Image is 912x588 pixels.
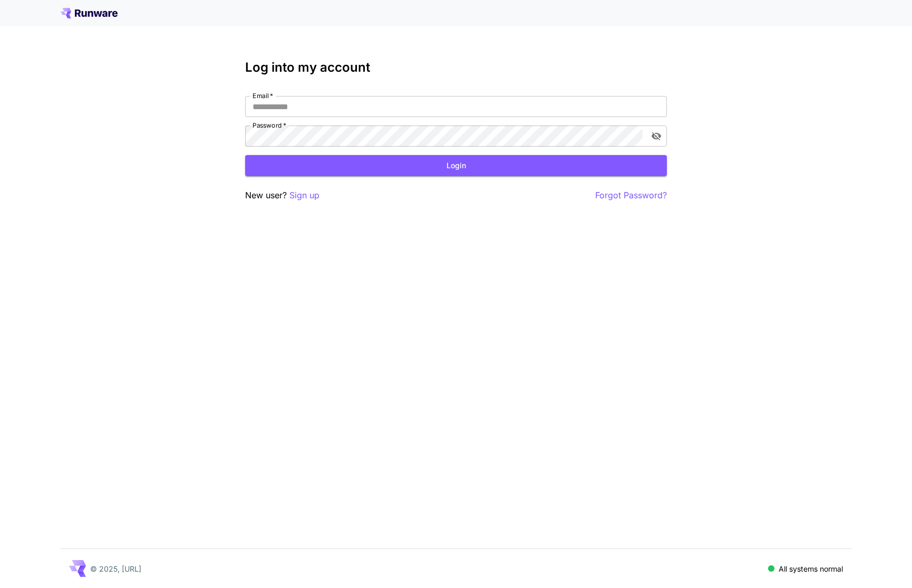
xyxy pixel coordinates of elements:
[245,189,319,202] p: New user?
[289,189,319,202] button: Sign up
[90,563,141,574] p: © 2025, [URL]
[253,121,286,130] label: Password
[245,60,667,75] h3: Log into my account
[779,563,843,574] p: All systems normal
[595,189,667,202] button: Forgot Password?
[245,155,667,177] button: Login
[647,127,666,146] button: toggle password visibility
[253,91,273,100] label: Email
